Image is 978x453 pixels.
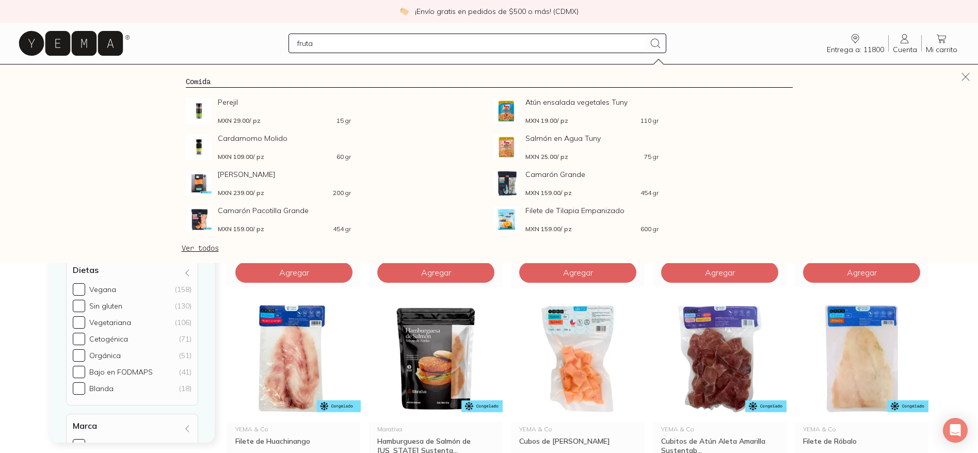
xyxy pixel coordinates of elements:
[73,382,85,395] input: Blanda(18)
[525,170,659,179] span: Camarón Grande
[175,441,191,450] div: (301)
[803,262,920,283] button: Agregar
[336,154,351,160] span: 60 gr
[218,154,264,160] span: MXN 109.00 / pz
[66,258,198,406] div: Dietas
[39,64,105,85] a: pasillo-todos-link
[661,262,778,283] button: Agregar
[705,267,735,278] span: Agregar
[179,351,191,360] div: (51)
[640,118,659,124] span: 110 gr
[336,118,351,124] span: 15 gr
[803,426,920,432] div: YEMA & Co
[89,285,116,294] div: Vegana
[827,45,884,54] span: Entrega a: 11800
[186,170,485,196] a: Salmón Ahumado Noruego[PERSON_NAME]MXN 239.00/ pz200 gr
[186,98,212,124] img: Perejil
[179,334,191,344] div: (71)
[415,6,579,17] p: ¡Envío gratis en pedidos de $500 o más! (CDMX)
[218,226,264,232] span: MXN 159.00 / pz
[186,134,212,160] img: Cardamomo Molido
[889,33,921,54] a: Cuenta
[333,226,351,232] span: 454 gr
[73,265,99,275] h4: Dietas
[519,262,636,283] button: Agregar
[89,441,129,450] div: YEMA & Co
[179,384,191,393] div: (18)
[644,154,659,160] span: 75 gr
[525,226,572,232] span: MXN 159.00 / pz
[186,77,211,86] a: Comida
[175,318,191,327] div: (106)
[218,170,351,179] span: [PERSON_NAME]
[73,333,85,345] input: Cetogénica(71)
[218,134,351,142] span: Cardamomo Molido
[235,426,352,432] div: YEMA & Co
[943,418,968,443] div: Open Intercom Messenger
[73,283,85,296] input: Vegana(158)
[640,190,659,196] span: 454 gr
[493,170,793,196] a: Camarón GrandeCamarón GrandeMXN 159.00/ pz454 gr
[893,45,917,54] span: Cuenta
[493,206,793,232] a: Filete de Tilapia EmpanizadoFilete de Tilapia EmpanizadoMXN 159.00/ pz600 gr
[519,426,636,432] div: YEMA & Co
[348,64,429,85] a: Los estrenos ✨
[182,244,219,253] a: Ver todos
[89,301,122,311] div: Sin gluten
[661,426,778,432] div: YEMA & Co
[421,267,451,278] span: Agregar
[922,33,961,54] a: Mi carrito
[493,98,519,124] img: Atún ensalada vegetales Tuny
[847,267,877,278] span: Agregar
[175,301,191,311] div: (130)
[369,295,503,422] img: Hamburguesa de Salmón Salvaje Rosado de Alaska Marativa 4 Pzas
[493,134,519,160] img: Salmón en Agua Tuny
[525,98,659,106] span: Atún ensalada vegetales Tuny
[227,295,361,422] img: Filete de Huachinango Salvaje Sin Espinas
[377,426,494,432] div: Marativa
[186,206,485,232] a: Camarón Pacotilla GrandeCamarón Pacotilla GrandeMXN 159.00/ pz454 gr
[525,190,572,196] span: MXN 159.00 / pz
[73,439,85,451] input: YEMA & Co(301)
[186,206,212,232] img: Camarón Pacotilla Grande
[333,190,351,196] span: 200 gr
[795,295,928,422] img: Filete de Róbalo
[186,134,485,160] a: Cardamomo MolidoCardamomo MolidoMXN 109.00/ pz60 gr
[399,7,409,16] img: check
[525,206,659,215] span: Filete de Tilapia Empanizado
[218,190,264,196] span: MXN 239.00 / pz
[218,98,351,106] span: Perejil
[493,206,519,232] img: Filete de Tilapia Empanizado
[377,262,494,283] button: Agregar
[230,64,327,85] a: Los Imperdibles ⚡️
[493,98,793,124] a: Atún ensalada vegetales TunyAtún ensalada vegetales TunyMXN 19.00/ pz110 gr
[179,367,191,377] div: (41)
[73,366,85,378] input: Bajo en FODMAPS(41)
[89,367,153,377] div: Bajo en FODMAPS
[493,134,793,160] a: Salmón en Agua TunySalmón en Agua TunyMXN 25.00/ pz75 gr
[640,226,659,232] span: 600 gr
[73,420,97,431] h4: Marca
[525,134,659,142] span: Salmón en Agua Tuny
[89,318,131,327] div: Vegetariana
[138,64,210,85] a: Sucursales 📍
[186,98,485,124] a: PerejilPerejilMXN 29.00/ pz15 gr
[563,267,593,278] span: Agregar
[186,170,212,196] img: Salmón Ahumado Noruego
[235,262,352,283] button: Agregar
[89,384,114,393] div: Blanda
[493,170,519,196] img: Camarón Grande
[89,334,128,344] div: Cetogénica
[926,45,957,54] span: Mi carrito
[73,349,85,362] input: Orgánica(51)
[218,118,261,124] span: MXN 29.00 / pz
[218,206,351,215] span: Camarón Pacotilla Grande
[73,300,85,312] input: Sin gluten(130)
[525,154,568,160] span: MXN 25.00 / pz
[89,351,121,360] div: Orgánica
[175,285,191,294] div: (158)
[653,295,787,422] img: Cubos de Atún Aleta Amarilla
[73,316,85,329] input: Vegetariana(106)
[279,267,309,278] span: Agregar
[297,37,645,50] input: Busca los mejores productos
